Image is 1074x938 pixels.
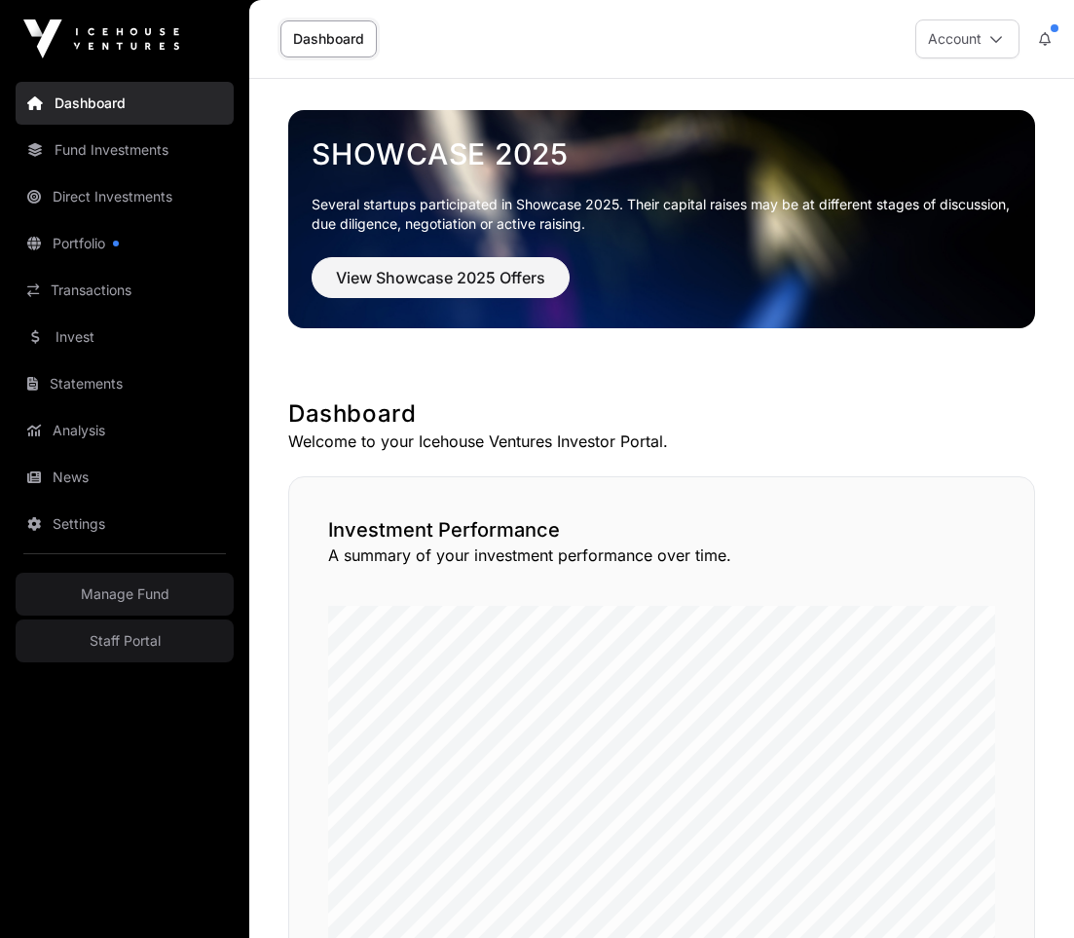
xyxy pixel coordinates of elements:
[312,195,1012,234] p: Several startups participated in Showcase 2025. Their capital raises may be at different stages o...
[328,544,995,567] p: A summary of your investment performance over time.
[280,20,377,57] a: Dashboard
[16,269,234,312] a: Transactions
[16,503,234,545] a: Settings
[336,266,545,289] span: View Showcase 2025 Offers
[328,516,995,544] h2: Investment Performance
[16,619,234,662] a: Staff Portal
[16,456,234,499] a: News
[16,82,234,125] a: Dashboard
[288,110,1035,328] img: Showcase 2025
[16,129,234,171] a: Fund Investments
[288,398,1035,430] h1: Dashboard
[16,362,234,405] a: Statements
[915,19,1019,58] button: Account
[16,573,234,616] a: Manage Fund
[312,257,570,298] button: View Showcase 2025 Offers
[16,316,234,358] a: Invest
[16,222,234,265] a: Portfolio
[312,136,1012,171] a: Showcase 2025
[23,19,179,58] img: Icehouse Ventures Logo
[288,430,1035,453] p: Welcome to your Icehouse Ventures Investor Portal.
[312,277,570,296] a: View Showcase 2025 Offers
[16,175,234,218] a: Direct Investments
[16,409,234,452] a: Analysis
